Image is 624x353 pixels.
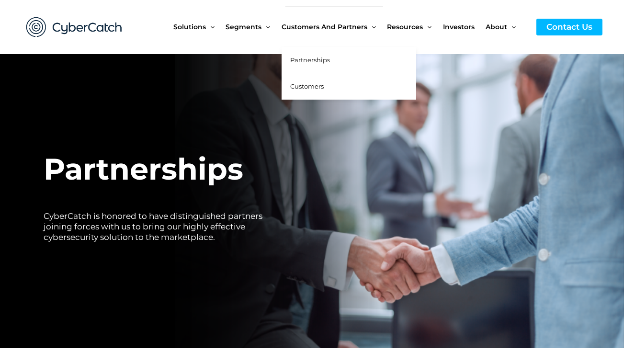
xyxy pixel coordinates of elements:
[282,47,416,73] a: Partnerships
[17,7,132,47] img: CyberCatch
[290,82,324,90] span: Customers
[507,7,516,47] span: Menu Toggle
[536,19,602,35] a: Contact Us
[173,7,527,47] nav: Site Navigation: New Main Menu
[44,147,274,192] h1: Partnerships
[367,7,376,47] span: Menu Toggle
[44,211,274,242] h2: CyberCatch is honored to have distinguished partners joining forces with us to bring our highly e...
[282,73,416,100] a: Customers
[486,7,507,47] span: About
[290,56,330,64] span: Partnerships
[226,7,261,47] span: Segments
[423,7,431,47] span: Menu Toggle
[387,7,423,47] span: Resources
[443,7,486,47] a: Investors
[173,7,206,47] span: Solutions
[282,7,367,47] span: Customers and Partners
[261,7,270,47] span: Menu Toggle
[206,7,215,47] span: Menu Toggle
[443,7,475,47] span: Investors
